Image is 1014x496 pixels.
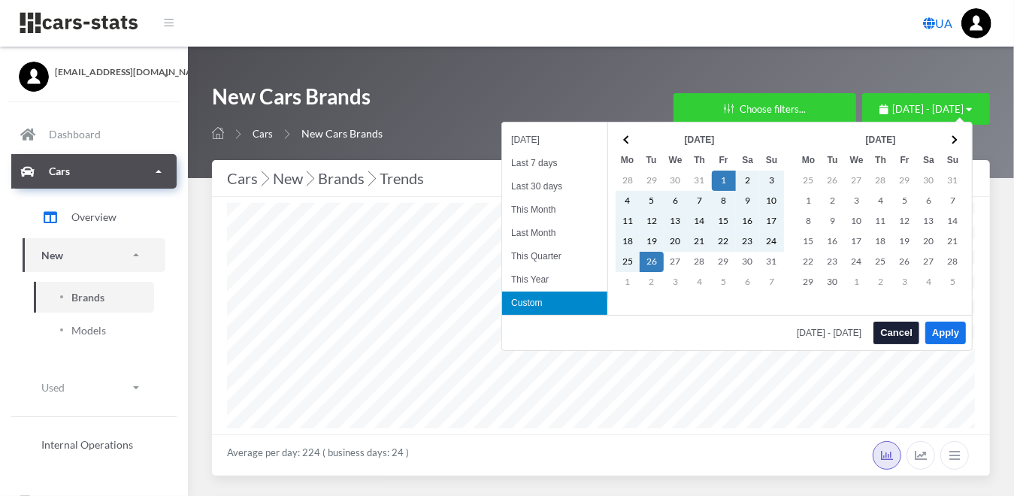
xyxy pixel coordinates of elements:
[23,238,165,272] a: New
[797,272,821,292] td: 29
[664,211,688,231] td: 13
[845,150,869,171] th: We
[712,150,736,171] th: Fr
[712,252,736,272] td: 29
[869,231,893,252] td: 18
[917,8,958,38] a: UA
[212,83,383,118] h1: New Cars Brands
[736,150,760,171] th: Sa
[925,322,966,344] button: Apply
[712,211,736,231] td: 15
[845,272,869,292] td: 1
[760,252,784,272] td: 31
[616,211,640,231] td: 11
[55,65,169,79] span: [EMAIL_ADDRESS][DOMAIN_NAME]
[736,252,760,272] td: 30
[688,231,712,252] td: 21
[917,150,941,171] th: Sa
[917,211,941,231] td: 13
[797,328,867,337] span: [DATE] - [DATE]
[41,437,133,452] span: Internal Operations
[688,211,712,231] td: 14
[797,231,821,252] td: 15
[821,171,845,191] td: 26
[917,191,941,211] td: 6
[71,322,106,338] span: Models
[917,171,941,191] td: 30
[797,191,821,211] td: 1
[23,429,165,460] a: Internal Operations
[961,8,991,38] img: ...
[893,272,917,292] td: 3
[893,211,917,231] td: 12
[893,171,917,191] td: 29
[688,191,712,211] td: 7
[640,231,664,252] td: 19
[869,211,893,231] td: 11
[502,152,607,175] li: Last 7 days
[34,282,154,313] a: Brands
[664,191,688,211] td: 6
[917,252,941,272] td: 27
[11,117,177,152] a: Dashboard
[616,231,640,252] td: 18
[736,231,760,252] td: 23
[869,272,893,292] td: 2
[19,11,139,35] img: navbar brand
[736,211,760,231] td: 16
[616,171,640,191] td: 28
[688,252,712,272] td: 28
[23,370,165,404] a: Used
[23,198,165,236] a: Overview
[821,252,845,272] td: 23
[664,171,688,191] td: 30
[736,272,760,292] td: 6
[11,154,177,189] a: Cars
[502,245,607,268] li: This Quarter
[664,231,688,252] td: 20
[845,231,869,252] td: 17
[616,272,640,292] td: 1
[760,272,784,292] td: 7
[640,171,664,191] td: 29
[502,292,607,315] li: Custom
[760,171,784,191] td: 3
[821,191,845,211] td: 2
[49,125,101,144] p: Dashboard
[917,231,941,252] td: 20
[869,150,893,171] th: Th
[873,322,919,344] button: Cancel
[760,231,784,252] td: 24
[797,252,821,272] td: 22
[760,191,784,211] td: 10
[640,211,664,231] td: 12
[845,211,869,231] td: 10
[19,62,169,79] a: [EMAIL_ADDRESS][DOMAIN_NAME]
[712,191,736,211] td: 8
[41,378,65,397] p: Used
[845,191,869,211] td: 3
[941,171,965,191] td: 31
[502,175,607,198] li: Last 30 days
[640,191,664,211] td: 5
[212,434,990,476] div: Average per day: 224 ( business days: 24 )
[941,231,965,252] td: 21
[760,150,784,171] th: Su
[821,231,845,252] td: 16
[893,103,964,115] span: [DATE] - [DATE]
[71,209,117,225] span: Overview
[821,272,845,292] td: 30
[664,272,688,292] td: 3
[917,272,941,292] td: 4
[616,191,640,211] td: 4
[227,166,975,190] div: Cars New Brands Trends
[845,171,869,191] td: 27
[502,198,607,222] li: This Month
[736,171,760,191] td: 2
[688,150,712,171] th: Th
[797,171,821,191] td: 25
[34,315,154,346] a: Models
[869,191,893,211] td: 4
[893,231,917,252] td: 19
